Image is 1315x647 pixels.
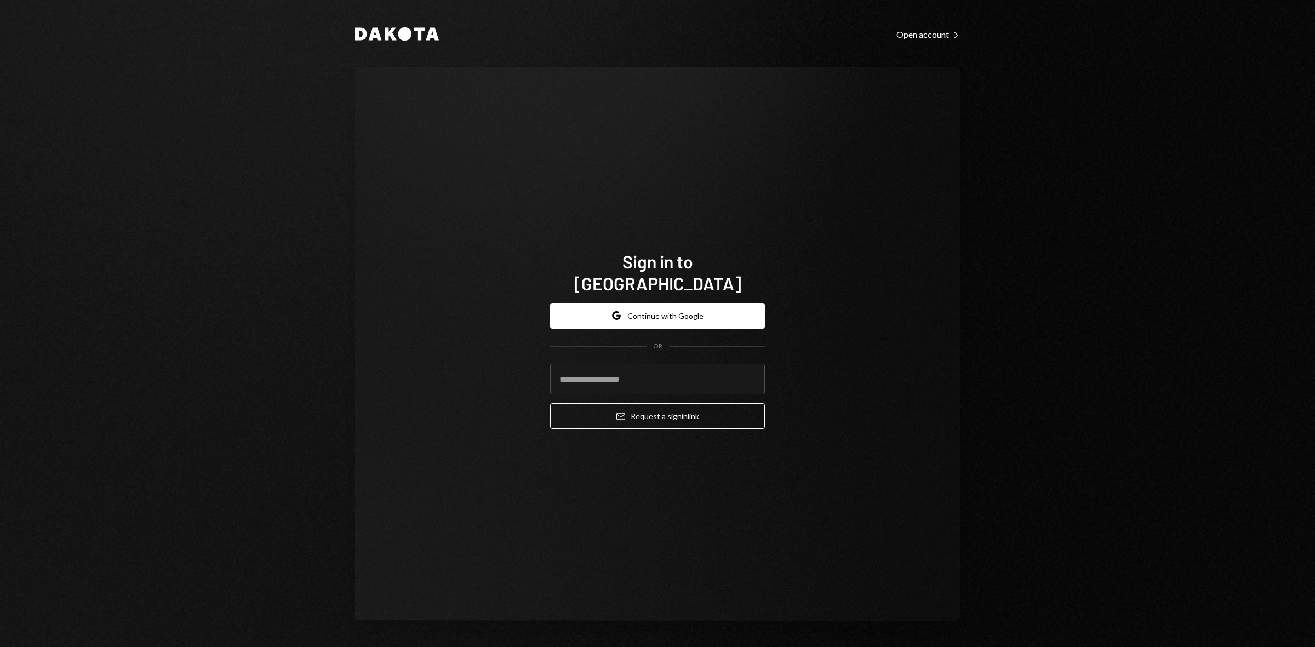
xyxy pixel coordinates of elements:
div: OR [653,342,662,351]
h1: Sign in to [GEOGRAPHIC_DATA] [550,250,765,294]
button: Continue with Google [550,303,765,329]
button: Request a signinlink [550,403,765,429]
div: Open account [896,29,960,40]
a: Open account [896,28,960,40]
